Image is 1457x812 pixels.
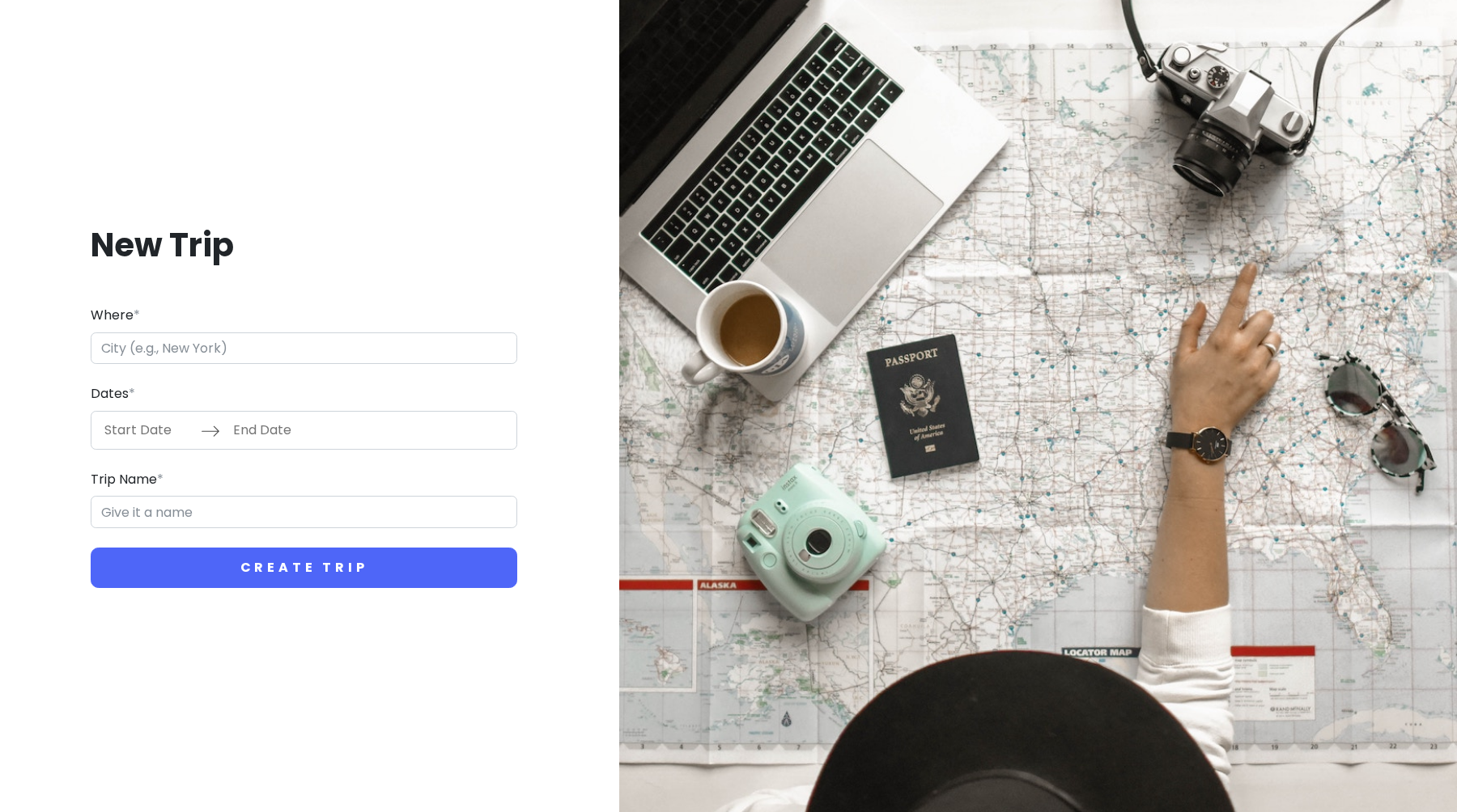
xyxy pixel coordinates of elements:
label: Dates [91,383,135,404]
label: Trip Name [91,469,164,490]
input: End Date [224,412,329,449]
input: Start Date [96,412,201,449]
input: Give it a name [91,496,517,528]
input: City (e.g., New York) [91,332,517,365]
h1: New Trip [91,224,517,266]
button: Create Trip [91,548,517,588]
label: Where [91,305,140,326]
